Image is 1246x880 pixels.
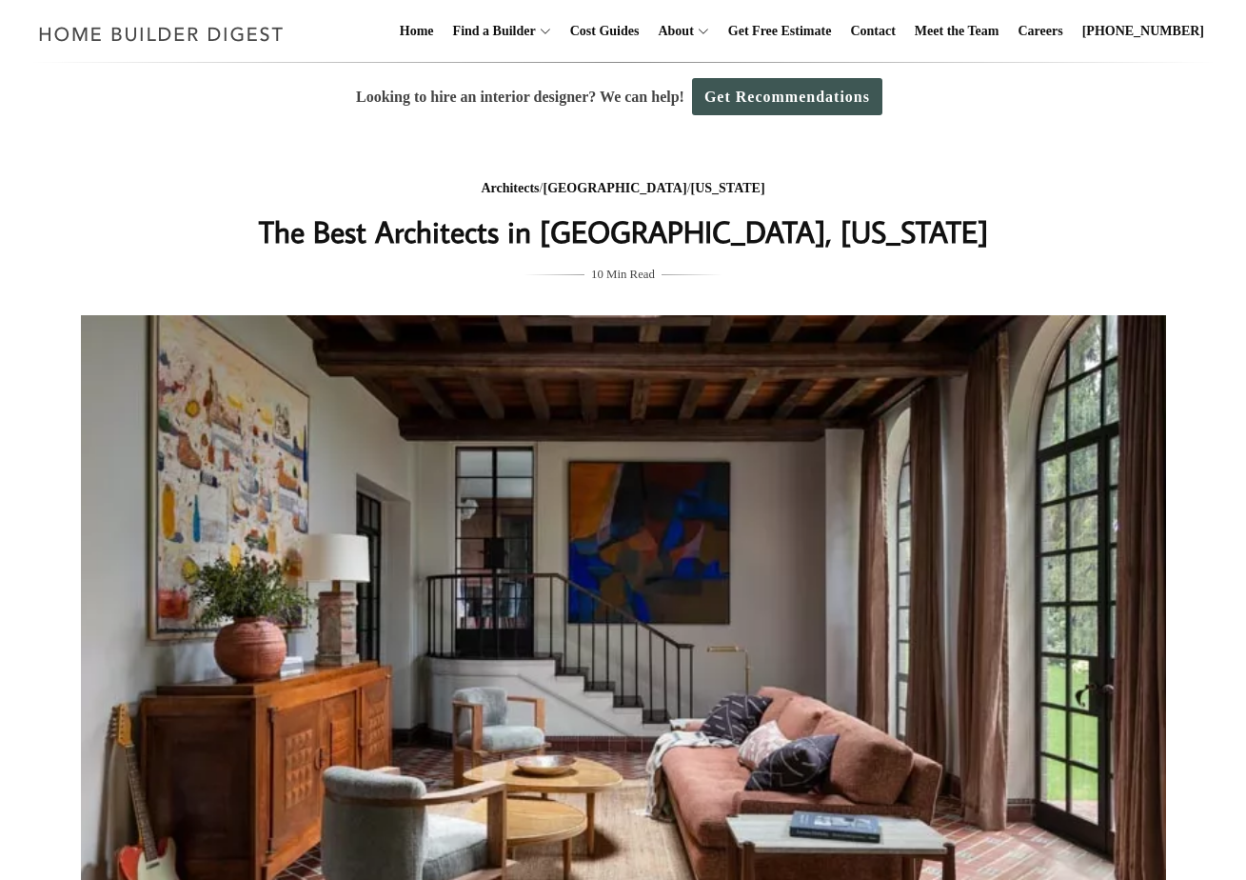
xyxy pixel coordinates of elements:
[563,1,647,62] a: Cost Guides
[907,1,1007,62] a: Meet the Team
[244,209,1003,254] h1: The Best Architects in [GEOGRAPHIC_DATA], [US_STATE]
[691,181,765,195] a: [US_STATE]
[392,1,442,62] a: Home
[1075,1,1212,62] a: [PHONE_NUMBER]
[30,15,292,52] img: Home Builder Digest
[244,177,1003,201] div: / /
[591,264,655,285] span: 10 Min Read
[721,1,840,62] a: Get Free Estimate
[543,181,686,195] a: [GEOGRAPHIC_DATA]
[445,1,536,62] a: Find a Builder
[842,1,902,62] a: Contact
[650,1,693,62] a: About
[481,181,539,195] a: Architects
[692,78,882,115] a: Get Recommendations
[1011,1,1071,62] a: Careers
